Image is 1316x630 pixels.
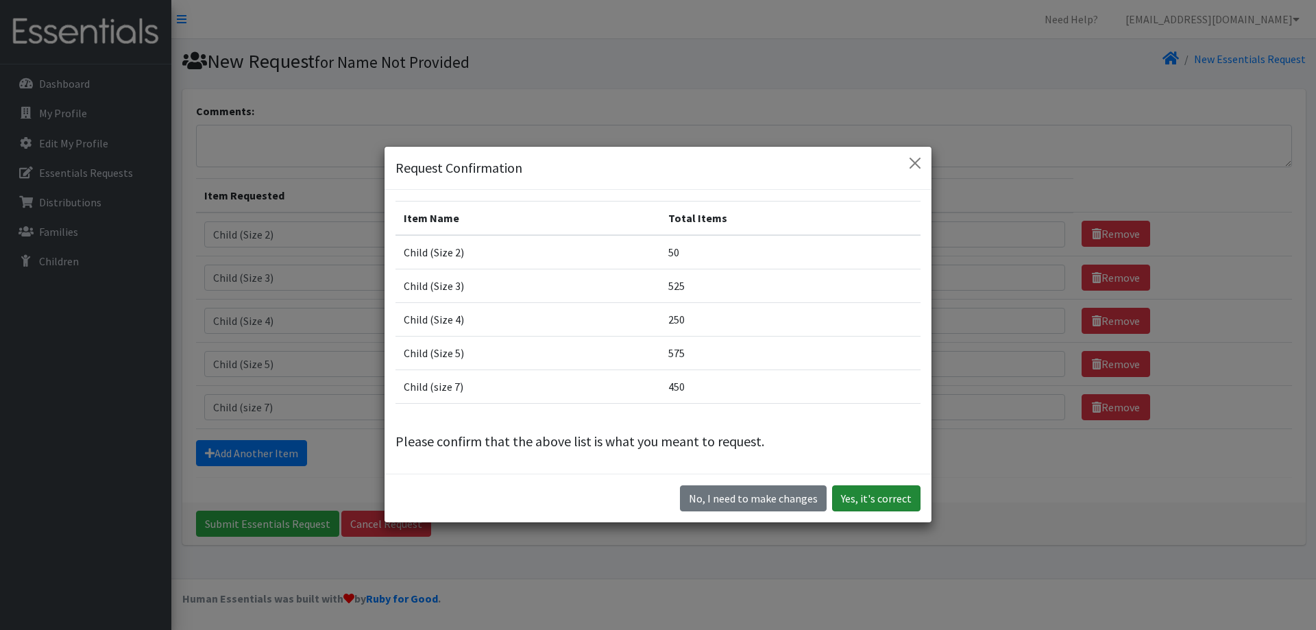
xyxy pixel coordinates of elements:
button: No I need to make changes [680,485,827,511]
th: Item Name [395,201,660,235]
h5: Request Confirmation [395,158,522,178]
th: Total Items [660,201,921,235]
td: Child (Size 2) [395,235,660,269]
td: Child (Size 4) [395,302,660,336]
td: 525 [660,269,921,302]
td: Child (Size 5) [395,336,660,369]
td: Child (size 7) [395,369,660,403]
td: 50 [660,235,921,269]
button: Close [904,152,926,174]
td: 575 [660,336,921,369]
td: 450 [660,369,921,403]
td: Child (Size 3) [395,269,660,302]
p: Please confirm that the above list is what you meant to request. [395,431,921,452]
td: 250 [660,302,921,336]
button: Yes, it's correct [832,485,921,511]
